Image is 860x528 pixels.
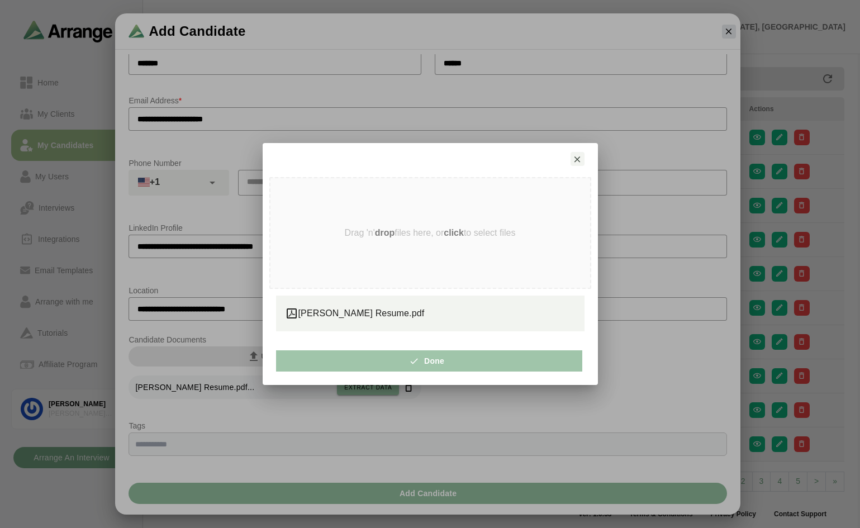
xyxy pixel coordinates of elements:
span: Done [414,350,444,372]
button: Done [276,350,582,372]
p: Drag 'n' files here, or to select files [345,228,516,238]
strong: click [444,228,464,237]
strong: drop [375,228,395,237]
div: [PERSON_NAME] Resume.pdf [285,307,576,321]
